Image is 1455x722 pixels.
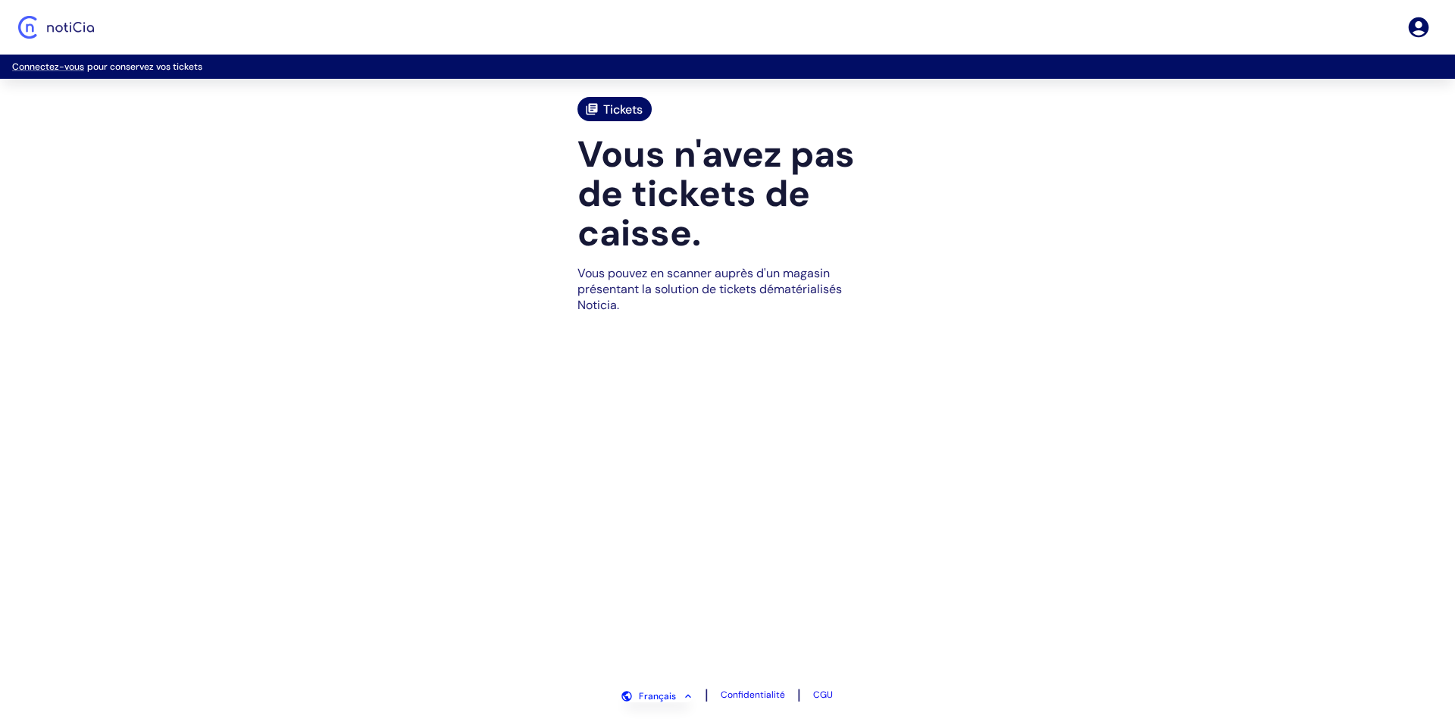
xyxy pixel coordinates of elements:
img: Logo Noticia [18,16,94,39]
h1: Vous n'avez pas de tickets de caisse. [577,135,878,253]
button: Français [622,690,693,702]
a: Se connecter [1406,15,1431,39]
p: Vous pouvez en scanner auprès d'un magasin présentant la solution de tickets dématérialisés Noticia. [577,265,878,313]
a: Tickets [577,97,652,121]
span: | [797,686,801,704]
a: Confidentialité [721,689,785,701]
a: Connectez-vous [12,61,84,73]
p: pour conservez vos tickets [12,61,1443,73]
span: Tickets [603,102,643,117]
span: | [705,686,709,704]
a: CGU [813,689,833,701]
